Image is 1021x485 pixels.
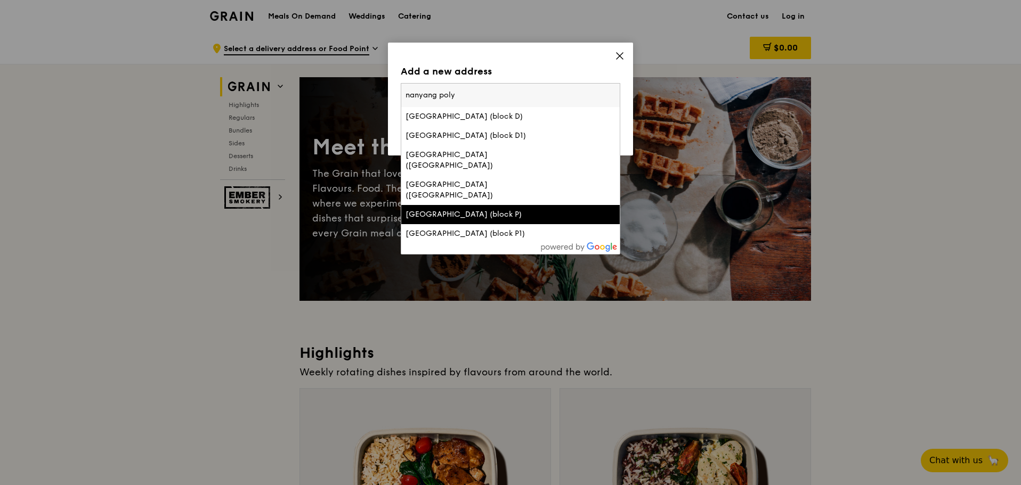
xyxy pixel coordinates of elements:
div: [GEOGRAPHIC_DATA] (block P1) [406,228,563,239]
div: [GEOGRAPHIC_DATA] (block D) [406,111,563,122]
div: [GEOGRAPHIC_DATA] ([GEOGRAPHIC_DATA]) [406,179,563,201]
div: [GEOGRAPHIC_DATA] (block P) [406,209,563,220]
div: Add a new address [401,64,620,79]
div: [GEOGRAPHIC_DATA] ([GEOGRAPHIC_DATA]) [406,150,563,171]
img: powered-by-google.60e8a832.png [541,242,618,252]
div: [GEOGRAPHIC_DATA] (block D1) [406,130,563,141]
